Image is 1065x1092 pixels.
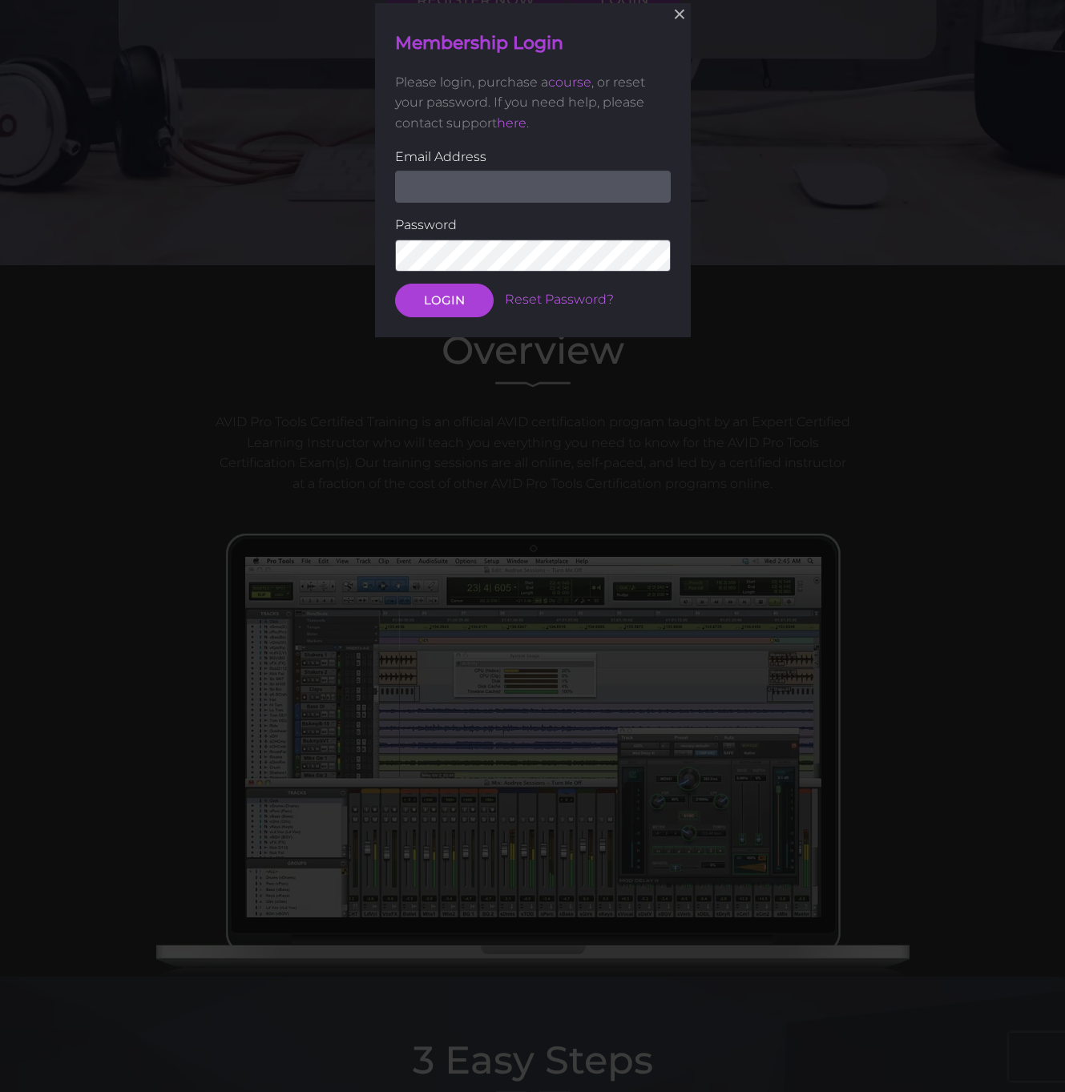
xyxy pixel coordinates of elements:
[395,147,671,167] label: Email Address
[395,215,671,236] label: Password
[505,292,614,307] a: Reset Password?
[548,75,591,90] a: course
[497,115,526,131] a: here
[395,284,494,317] button: LOGIN
[395,72,671,134] p: Please login, purchase a , or reset your password. If you need help, please contact support .
[395,31,671,56] h4: Membership Login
